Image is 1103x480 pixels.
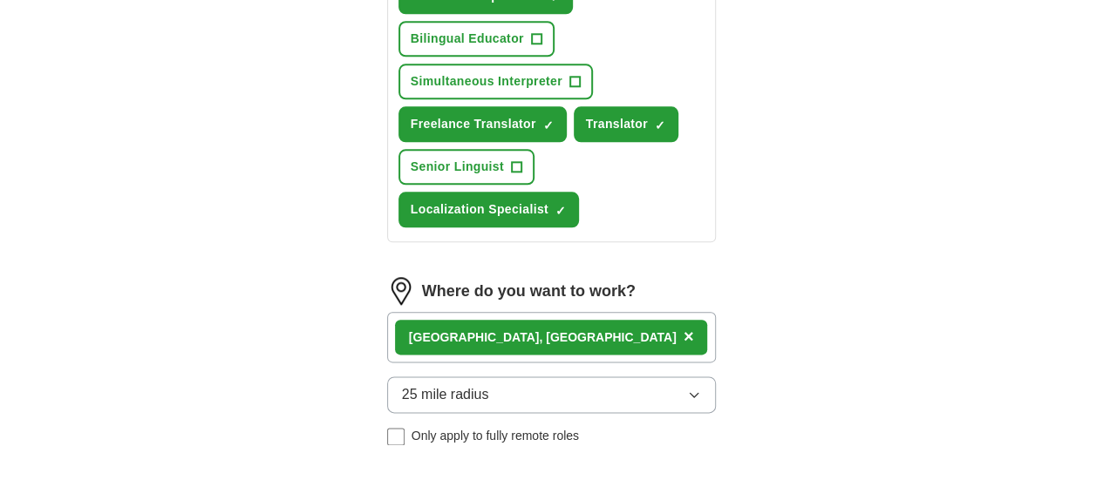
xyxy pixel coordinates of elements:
[411,115,536,133] span: Freelance Translator
[398,21,555,57] button: Bilingual Educator
[398,192,579,227] button: Localization Specialist✓
[574,106,678,142] button: Translator✓
[543,118,554,132] span: ✓
[412,427,579,445] span: Only apply to fully remote roles
[402,384,489,405] span: 25 mile radius
[411,30,524,48] span: Bilingual Educator
[409,328,677,347] div: [GEOGRAPHIC_DATA], [GEOGRAPHIC_DATA]
[387,277,415,305] img: location.png
[387,376,717,413] button: 25 mile radius
[422,280,636,303] label: Where do you want to work?
[398,106,567,142] button: Freelance Translator✓
[411,200,548,219] span: Localization Specialist
[555,204,566,218] span: ✓
[398,64,593,99] button: Simultaneous Interpreter
[411,158,504,176] span: Senior Linguist
[398,149,534,185] button: Senior Linguist
[684,327,694,346] span: ×
[387,428,405,445] input: Only apply to fully remote roles
[684,324,694,350] button: ×
[655,118,665,132] span: ✓
[586,115,648,133] span: Translator
[411,72,562,91] span: Simultaneous Interpreter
